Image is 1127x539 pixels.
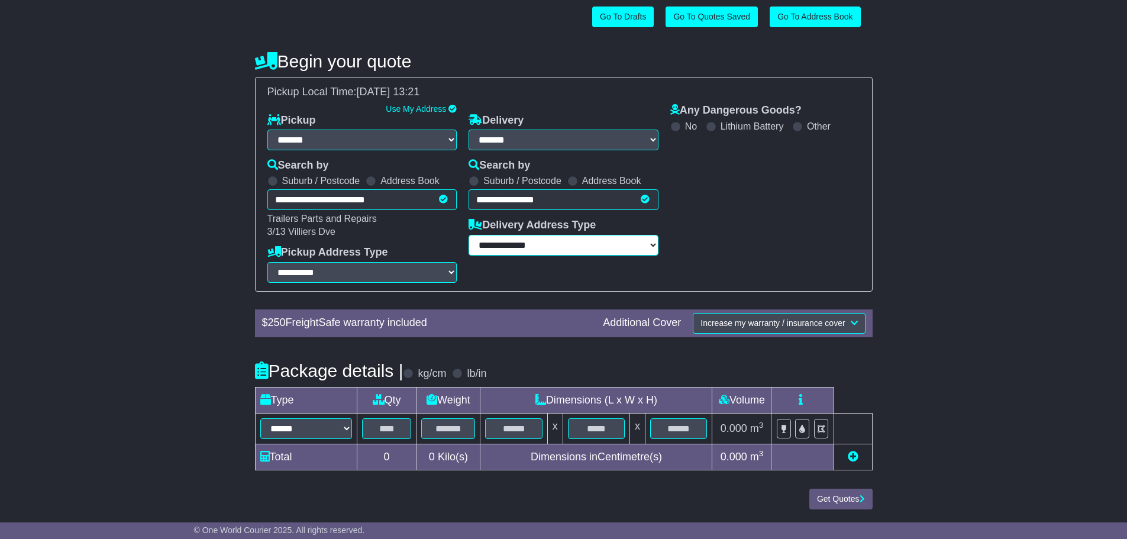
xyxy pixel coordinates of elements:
[480,387,712,413] td: Dimensions (L x W x H)
[469,219,596,232] label: Delivery Address Type
[809,489,873,509] button: Get Quotes
[416,444,480,470] td: Kilo(s)
[357,86,420,98] span: [DATE] 13:21
[582,175,641,186] label: Address Book
[255,444,357,470] td: Total
[380,175,440,186] label: Address Book
[807,121,831,132] label: Other
[750,422,764,434] span: m
[666,7,758,27] a: Go To Quotes Saved
[848,451,858,463] a: Add new item
[712,387,771,413] td: Volume
[597,317,687,330] div: Additional Cover
[592,7,654,27] a: Go To Drafts
[721,121,784,132] label: Lithium Battery
[416,387,480,413] td: Weight
[261,86,866,99] div: Pickup Local Time:
[194,525,365,535] span: © One World Courier 2025. All rights reserved.
[267,214,377,224] span: Trailers Parts and Repairs
[483,175,561,186] label: Suburb / Postcode
[685,121,697,132] label: No
[630,413,645,444] td: x
[547,413,563,444] td: x
[700,318,845,328] span: Increase my warranty / insurance cover
[721,451,747,463] span: 0.000
[256,317,598,330] div: $ FreightSafe warranty included
[268,317,286,328] span: 250
[418,367,446,380] label: kg/cm
[759,421,764,430] sup: 3
[721,422,747,434] span: 0.000
[469,159,530,172] label: Search by
[255,387,357,413] td: Type
[267,114,316,127] label: Pickup
[469,114,524,127] label: Delivery
[267,227,335,237] span: 3/13 Villiers Dve
[267,159,329,172] label: Search by
[467,367,486,380] label: lb/in
[357,444,416,470] td: 0
[480,444,712,470] td: Dimensions in Centimetre(s)
[386,104,446,114] a: Use My Address
[770,7,860,27] a: Go To Address Book
[255,51,873,71] h4: Begin your quote
[357,387,416,413] td: Qty
[282,175,360,186] label: Suburb / Postcode
[693,313,865,334] button: Increase my warranty / insurance cover
[267,246,388,259] label: Pickup Address Type
[759,449,764,458] sup: 3
[670,104,802,117] label: Any Dangerous Goods?
[255,361,403,380] h4: Package details |
[429,451,435,463] span: 0
[750,451,764,463] span: m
